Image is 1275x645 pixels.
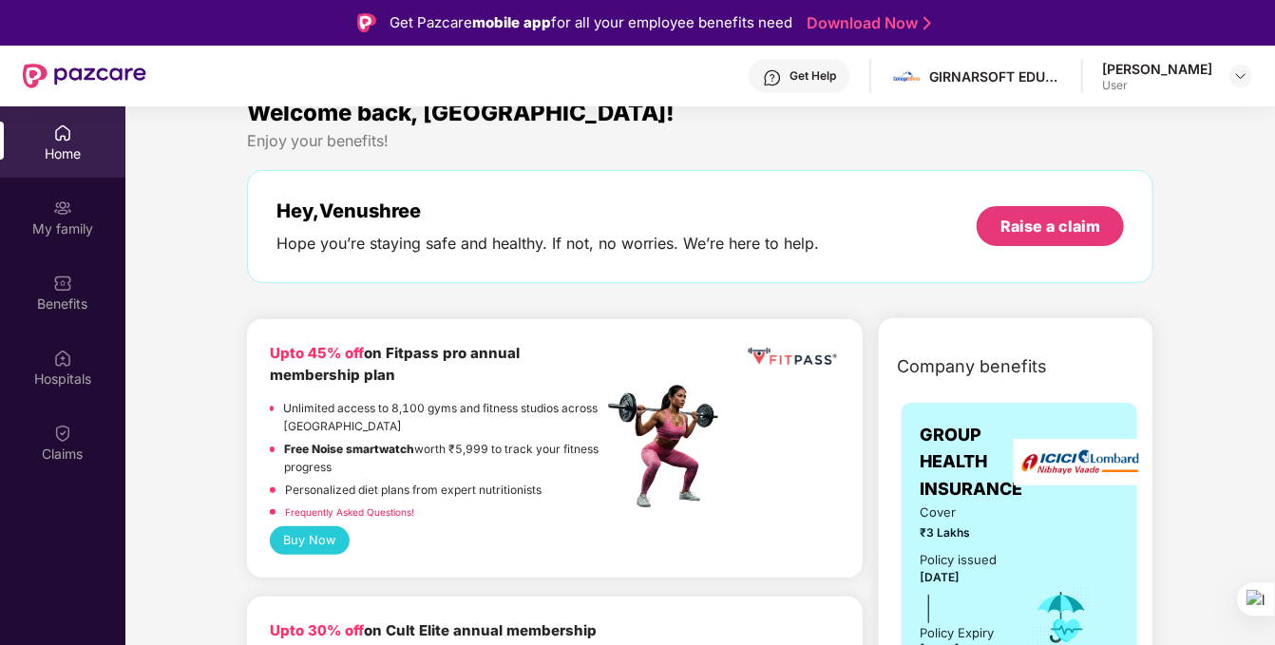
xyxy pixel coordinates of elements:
[921,550,998,569] div: Policy issued
[270,526,350,555] button: Buy Now
[357,13,376,32] img: Logo
[276,199,820,222] div: Hey, Venushree
[390,11,792,34] div: Get Pazcare for all your employee benefits need
[921,570,961,584] span: [DATE]
[790,68,836,84] div: Get Help
[270,344,364,362] b: Upto 45% off
[1102,60,1212,78] div: [PERSON_NAME]
[921,422,1023,503] span: GROUP HEALTH INSURANCE
[921,503,1005,522] span: Cover
[1000,216,1100,237] div: Raise a claim
[763,68,782,87] img: svg+xml;base64,PHN2ZyBpZD0iSGVscC0zMngzMiIgeG1sbnM9Imh0dHA6Ly93d3cudzMub3JnLzIwMDAvc3ZnIiB3aWR0aD...
[893,63,921,90] img: cd%20colored%20full%20logo%20(1).png
[1233,68,1248,84] img: svg+xml;base64,PHN2ZyBpZD0iRHJvcGRvd24tMzJ4MzIiIHhtbG5zPSJodHRwOi8vd3d3LnczLm9yZy8yMDAwL3N2ZyIgd2...
[898,353,1048,380] span: Company benefits
[247,131,1154,151] div: Enjoy your benefits!
[276,234,820,254] div: Hope you’re staying safe and healthy. If not, no worries. We’re here to help.
[247,99,676,126] span: Welcome back, [GEOGRAPHIC_DATA]!
[284,442,414,456] strong: Free Noise smartwatch
[472,13,551,31] strong: mobile app
[602,380,735,513] img: fpp.png
[1014,439,1147,485] img: insurerLogo
[283,400,602,436] p: Unlimited access to 8,100 gyms and fitness studios across [GEOGRAPHIC_DATA]
[921,623,995,642] div: Policy Expiry
[285,506,414,518] a: Frequently Asked Questions!
[929,67,1062,85] div: GIRNARSOFT EDUCATION SERVICES PRIVATE LIMITED
[53,274,72,293] img: svg+xml;base64,PHN2ZyBpZD0iQmVuZWZpdHMiIHhtbG5zPSJodHRwOi8vd3d3LnczLm9yZy8yMDAwL3N2ZyIgd2lkdGg9Ij...
[1102,78,1212,93] div: User
[923,13,931,33] img: Stroke
[807,13,925,33] a: Download Now
[53,424,72,443] img: svg+xml;base64,PHN2ZyBpZD0iQ2xhaW0iIHhtbG5zPSJodHRwOi8vd3d3LnczLm9yZy8yMDAwL3N2ZyIgd2lkdGg9IjIwIi...
[53,349,72,368] img: svg+xml;base64,PHN2ZyBpZD0iSG9zcGl0YWxzIiB4bWxucz0iaHR0cDovL3d3dy53My5vcmcvMjAwMC9zdmciIHdpZHRoPS...
[284,441,602,477] p: worth ₹5,999 to track your fitness progress
[23,64,146,88] img: New Pazcare Logo
[53,123,72,142] img: svg+xml;base64,PHN2ZyBpZD0iSG9tZSIgeG1sbnM9Imh0dHA6Ly93d3cudzMub3JnLzIwMDAvc3ZnIiB3aWR0aD0iMjAiIG...
[270,344,520,385] b: on Fitpass pro annual membership plan
[745,342,840,371] img: fppp.png
[270,621,364,639] b: Upto 30% off
[921,524,1005,542] span: ₹3 Lakhs
[53,199,72,218] img: svg+xml;base64,PHN2ZyB3aWR0aD0iMjAiIGhlaWdodD0iMjAiIHZpZXdCb3g9IjAgMCAyMCAyMCIgZmlsbD0ibm9uZSIgeG...
[285,482,542,500] p: Personalized diet plans from expert nutritionists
